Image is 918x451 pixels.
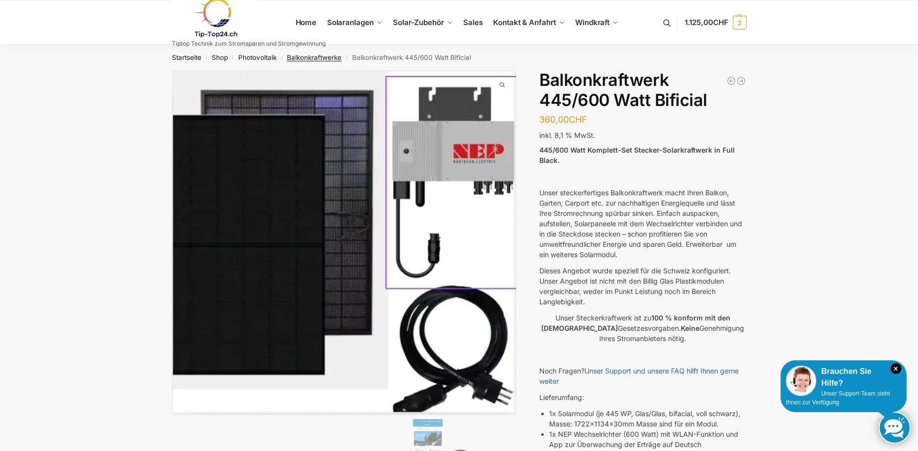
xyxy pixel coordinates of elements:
a: Sales [459,0,487,45]
strong: 445/600 Watt Komplett-Set Stecker-Solarkraftwerk in Full Black. [539,146,735,164]
img: Balkonkraftwerk 445/600 Watt Bificial 7 [516,70,861,415]
strong: Keine [681,324,699,332]
span: CHF [569,114,587,125]
span: 2 [733,16,747,29]
a: Balkonkraftwerke [287,53,341,61]
a: Solar-Zubehör [389,0,457,45]
span: CHF [713,18,728,27]
p: Dieses Angebot wurde speziell für die Schweiz konfiguriert. Unser Angebot ist nicht mit den Billi... [539,265,746,307]
span: / [277,54,287,62]
a: Kontakt & Anfahrt [489,0,569,45]
span: Unser Support-Team steht Ihnen zur Verfügung [786,390,890,406]
a: Photovoltaik [238,53,277,61]
a: Startseite [172,53,201,61]
span: / [201,54,212,62]
span: 1.125,00 [685,18,728,27]
div: Brauchen Sie Hilfe? [786,366,901,389]
p: Noch Fragen? [539,366,746,386]
p: Unser steckerfertiges Balkonkraftwerk macht Ihren Balkon, Garten, Carport etc. zur nachhaltigen E... [539,187,746,260]
a: Windkraft [571,0,623,45]
p: Tiptop Technik zum Stromsparen und Stromgewinnung [172,41,326,47]
li: 1x NEP Wechselrichter (600 Watt) mit WLAN-Funktion und App zur Überwachung der Erträge auf Deutsch [549,429,746,450]
span: / [341,54,352,62]
span: Kontakt & Anfahrt [493,18,556,27]
img: Balkonkraftwerk 445/600 Watt Bificial 5 [172,70,517,415]
span: Sales [463,18,483,27]
i: Schließen [890,363,901,374]
span: / [228,54,238,62]
span: Solar-Zubehör [393,18,444,27]
h1: Balkonkraftwerk 445/600 Watt Bificial [539,70,746,110]
span: Solaranlagen [327,18,374,27]
a: Unser Support und unsere FAQ hilft Ihnen gerne weiter [539,367,739,385]
a: Solaranlagen [323,0,386,45]
a: Shop [212,53,228,61]
span: Windkraft [575,18,610,27]
img: Customer service [786,366,816,396]
a: 1.125,00CHF 2 [685,8,747,37]
p: Lieferumfang: [539,392,746,402]
nav: Breadcrumb [154,45,764,70]
a: Steckerkraftwerk 890 Watt mit verstellbaren Balkonhalterungen inkl. Lieferung [726,76,736,86]
li: 1x Solarmodul (je 445 WP, Glas/Glas, bifacial, voll schwarz), Masse: 1722x1134x30mm Masse sind fü... [549,408,746,429]
p: Unser Steckerkraftwerk ist zu Gesetzesvorgaben. Genehmigung Ihres Stromanbieters nötig. [539,313,746,344]
a: Balkonkraftwerk 600/810 Watt Fullblack [736,76,746,86]
span: inkl. 8,1 % MwSt. [539,131,595,139]
bdi: 360,00 [539,114,587,125]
